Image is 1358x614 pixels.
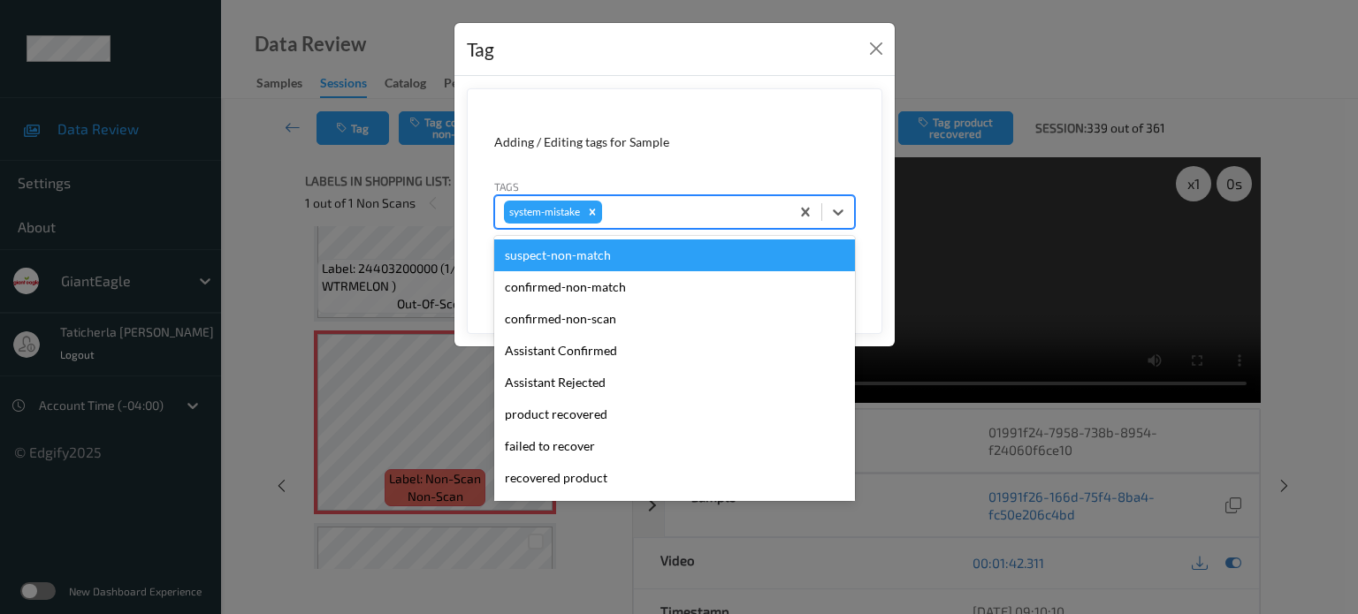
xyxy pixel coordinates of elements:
label: Tags [494,178,519,194]
div: recovered product [494,462,855,494]
div: Remove system-mistake [583,201,602,224]
div: Assistant Rejected [494,367,855,398]
div: Assistant Confirmed [494,335,855,367]
div: Tag [467,35,494,64]
button: Close [864,36,889,61]
div: confirmed-non-match [494,271,855,303]
div: Adding / Editing tags for Sample [494,133,855,151]
div: delayed scan [494,494,855,526]
div: system-mistake [504,201,583,224]
div: failed to recover [494,430,855,462]
div: confirmed-non-scan [494,303,855,335]
div: suspect-non-match [494,239,855,271]
div: product recovered [494,398,855,430]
